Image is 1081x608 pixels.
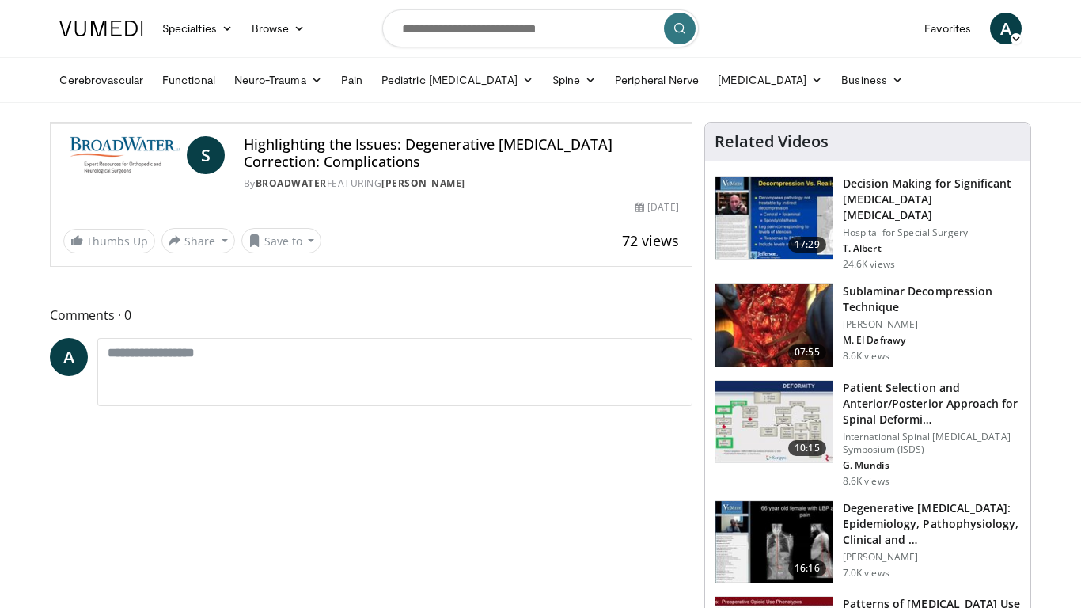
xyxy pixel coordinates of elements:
span: Comments 0 [50,305,692,325]
a: Thumbs Up [63,229,155,253]
p: 8.6K views [843,475,889,488]
img: VuMedi Logo [59,21,143,36]
a: Peripheral Nerve [605,64,708,96]
a: 17:29 Decision Making for Significant [MEDICAL_DATA] [MEDICAL_DATA] Hospital for Special Surgery ... [715,176,1021,271]
a: [MEDICAL_DATA] [708,64,832,96]
input: Search topics, interventions [382,9,699,47]
h3: Decision Making for Significant [MEDICAL_DATA] [MEDICAL_DATA] [843,176,1021,223]
p: [PERSON_NAME] [843,551,1021,564]
div: By FEATURING [244,177,679,191]
a: Pediatric [MEDICAL_DATA] [372,64,543,96]
p: M. El Dafrawy [843,334,1021,347]
a: Functional [153,64,225,96]
a: [PERSON_NAME] [381,177,465,190]
p: International Spinal [MEDICAL_DATA] Symposium (ISDS) [843,431,1021,456]
img: f89a51e3-7446-470d-832d-80c532b09c34.150x105_q85_crop-smart_upscale.jpg [715,501,833,583]
a: Business [832,64,912,96]
span: 17:29 [788,237,826,253]
img: 316497_0000_1.png.150x105_q85_crop-smart_upscale.jpg [715,177,833,259]
p: 24.6K views [843,258,895,271]
a: Favorites [915,13,980,44]
a: 10:15 Patient Selection and Anterior/Posterior Approach for Spinal Deformi… International Spinal ... [715,380,1021,488]
img: beefc228-5859-4966-8bc6-4c9aecbbf021.150x105_q85_crop-smart_upscale.jpg [715,381,833,463]
p: 7.0K views [843,567,889,579]
span: 07:55 [788,344,826,360]
h3: Sublaminar Decompression Technique [843,283,1021,315]
a: Pain [332,64,372,96]
a: Browse [242,13,315,44]
h4: Related Videos [715,132,829,151]
button: Share [161,228,235,253]
img: 48c381b3-7170-4772-a576-6cd070e0afb8.150x105_q85_crop-smart_upscale.jpg [715,284,833,367]
a: S [187,136,225,174]
p: T. Albert [843,242,1021,255]
h3: Degenerative [MEDICAL_DATA]: Epidemiology, Pathophysiology, Clinical and … [843,500,1021,548]
h4: Highlighting the Issues: Degenerative [MEDICAL_DATA] Correction: Complications [244,136,679,170]
p: Hospital for Special Surgery [843,226,1021,239]
a: Cerebrovascular [50,64,153,96]
img: BroadWater [63,136,180,174]
a: 16:16 Degenerative [MEDICAL_DATA]: Epidemiology, Pathophysiology, Clinical and … [PERSON_NAME] 7.... [715,500,1021,584]
a: Neuro-Trauma [225,64,332,96]
a: 07:55 Sublaminar Decompression Technique [PERSON_NAME] M. El Dafrawy 8.6K views [715,283,1021,367]
p: 8.6K views [843,350,889,363]
span: 10:15 [788,440,826,456]
a: Specialties [153,13,242,44]
p: G. Mundis [843,459,1021,472]
button: Save to [241,228,322,253]
span: 16:16 [788,560,826,576]
a: BroadWater [256,177,327,190]
h3: Patient Selection and Anterior/Posterior Approach for Spinal Deformi… [843,380,1021,427]
a: A [990,13,1022,44]
span: 72 views [622,231,679,250]
a: Spine [543,64,605,96]
div: [DATE] [635,200,678,215]
p: [PERSON_NAME] [843,318,1021,331]
a: A [50,338,88,376]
